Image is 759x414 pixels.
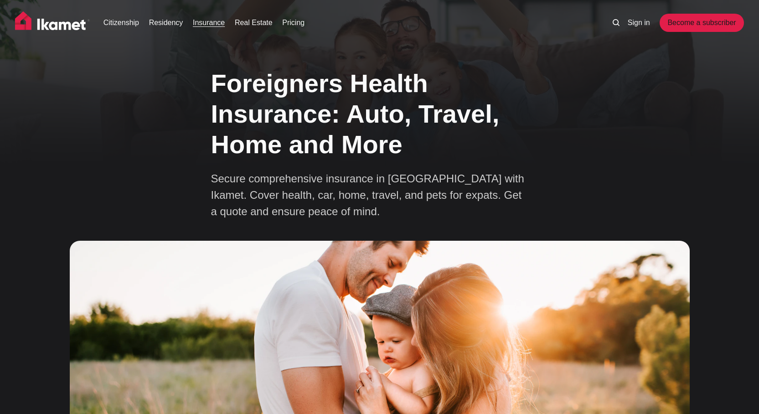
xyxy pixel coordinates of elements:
a: Sign in [628,17,650,28]
a: Citizenship [103,17,139,28]
a: Become a subscriber [660,14,744,32]
h1: Foreigners Health Insurance: Auto, Travel, Home and More [211,68,548,160]
p: Secure comprehensive insurance in [GEOGRAPHIC_DATA] with Ikamet. Cover health, car, home, travel,... [211,171,530,220]
a: Insurance [193,17,225,28]
img: Ikamet home [15,11,90,34]
a: Real Estate [235,17,273,28]
a: Pricing [282,17,305,28]
a: Residency [149,17,183,28]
